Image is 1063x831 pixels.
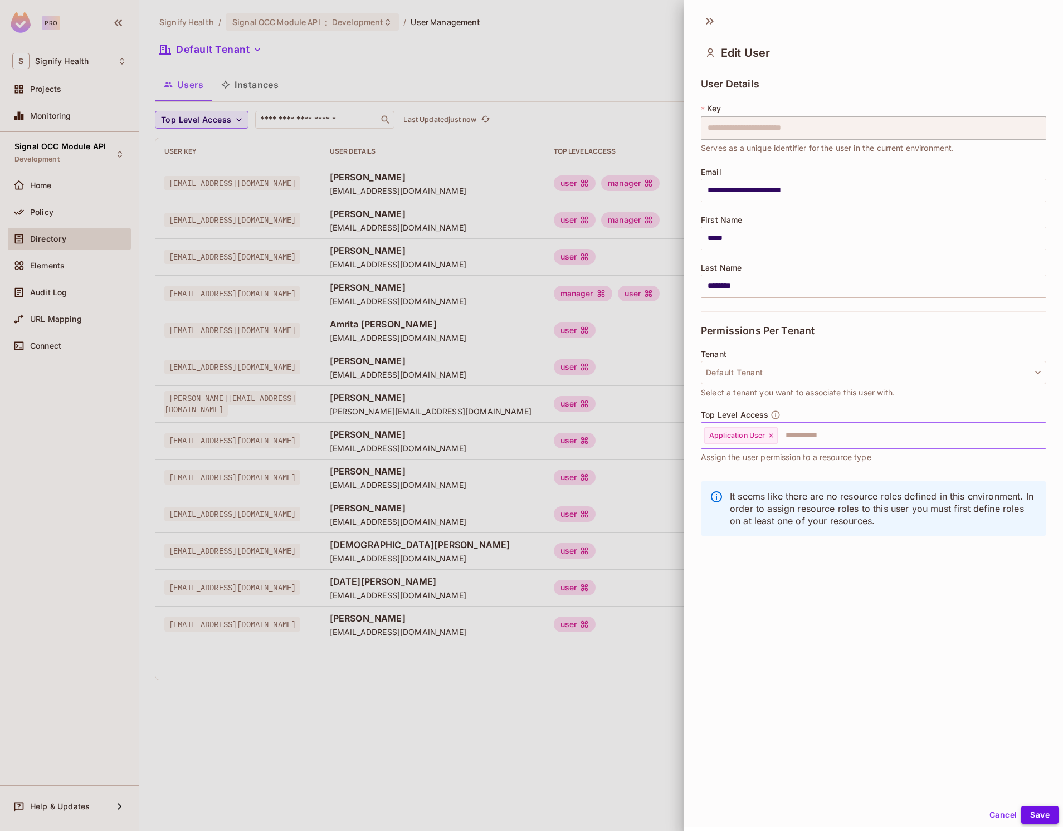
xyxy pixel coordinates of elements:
button: Cancel [985,806,1021,824]
span: Key [707,104,721,113]
span: Email [701,168,721,177]
span: Select a tenant you want to associate this user with. [701,387,895,399]
button: Open [1040,434,1042,436]
button: Default Tenant [701,361,1046,384]
p: It seems like there are no resource roles defined in this environment. In order to assign resourc... [730,490,1037,527]
div: Application User [704,427,778,444]
span: Permissions Per Tenant [701,325,815,336]
span: Tenant [701,350,726,359]
span: User Details [701,79,759,90]
span: Last Name [701,263,742,272]
span: Top Level Access [701,410,768,419]
span: Application User [709,431,765,440]
span: Serves as a unique identifier for the user in the current environment. [701,142,954,154]
span: Edit User [721,46,770,60]
span: First Name [701,216,743,224]
span: Assign the user permission to a resource type [701,451,871,463]
button: Save [1021,806,1059,824]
